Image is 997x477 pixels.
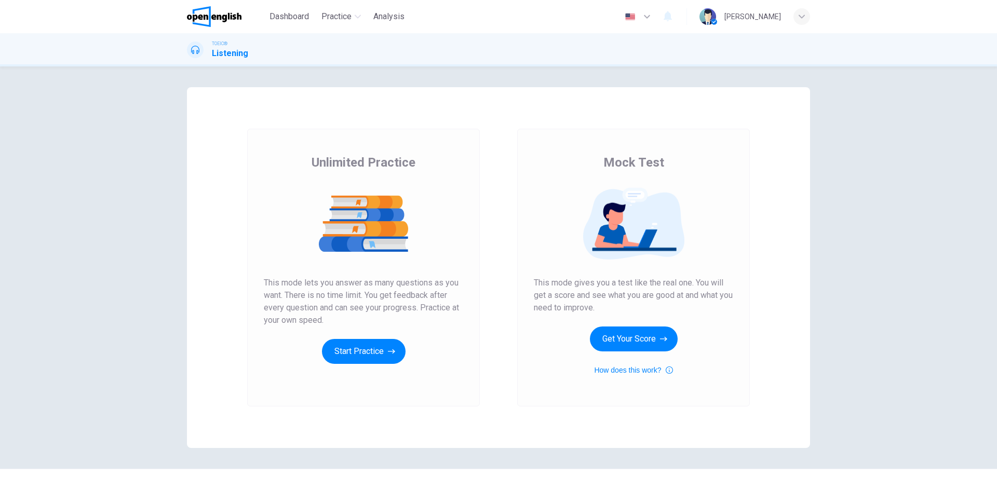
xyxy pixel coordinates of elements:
[212,40,227,47] span: TOEIC®
[624,13,637,21] img: en
[594,364,672,376] button: How does this work?
[317,7,365,26] button: Practice
[270,10,309,23] span: Dashboard
[373,10,405,23] span: Analysis
[369,7,409,26] button: Analysis
[265,7,313,26] button: Dashboard
[264,277,463,326] span: This mode lets you answer as many questions as you want. There is no time limit. You get feedback...
[212,47,248,60] h1: Listening
[534,277,733,314] span: This mode gives you a test like the real one. You will get a score and see what you are good at a...
[322,339,406,364] button: Start Practice
[590,326,678,351] button: Get Your Score
[699,8,716,25] img: Profile picture
[321,10,352,23] span: Practice
[187,6,241,27] img: OpenEnglish logo
[187,6,265,27] a: OpenEnglish logo
[724,10,781,23] div: [PERSON_NAME]
[312,154,415,171] span: Unlimited Practice
[603,154,664,171] span: Mock Test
